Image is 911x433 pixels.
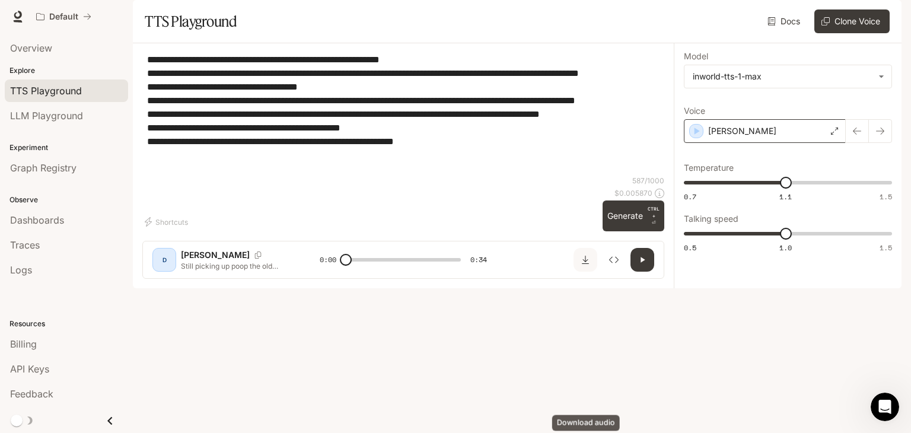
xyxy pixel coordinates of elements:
div: Download audio [552,415,620,431]
p: Temperature [684,164,734,172]
span: 1.1 [779,192,792,202]
span: 1.0 [779,243,792,253]
button: GenerateCTRL +⏎ [603,200,664,231]
span: 0:34 [470,254,487,266]
button: Download audio [574,248,597,272]
button: Clone Voice [814,9,890,33]
button: All workspaces [31,5,97,28]
span: 1.5 [880,192,892,202]
span: 0.7 [684,192,696,202]
p: ⏎ [648,205,660,227]
div: inworld-tts-1-max [684,65,891,88]
h1: TTS Playground [145,9,237,33]
button: Copy Voice ID [250,251,266,259]
span: 1.5 [880,243,892,253]
div: D [155,250,174,269]
p: Talking speed [684,215,738,223]
span: 0.5 [684,243,696,253]
button: Inspect [602,248,626,272]
p: [PERSON_NAME] [708,125,776,137]
span: 0:00 [320,254,336,266]
p: Voice [684,107,705,115]
p: [PERSON_NAME] [181,249,250,261]
a: Docs [765,9,805,33]
iframe: Intercom live chat [871,393,899,421]
button: Shortcuts [142,212,193,231]
p: Still picking up poop the old way? There’s a cleaner, easier way! Introducing the PawVortex Long ... [181,261,291,271]
div: inworld-tts-1-max [693,71,872,82]
p: CTRL + [648,205,660,219]
p: Model [684,52,708,61]
p: Default [49,12,78,22]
